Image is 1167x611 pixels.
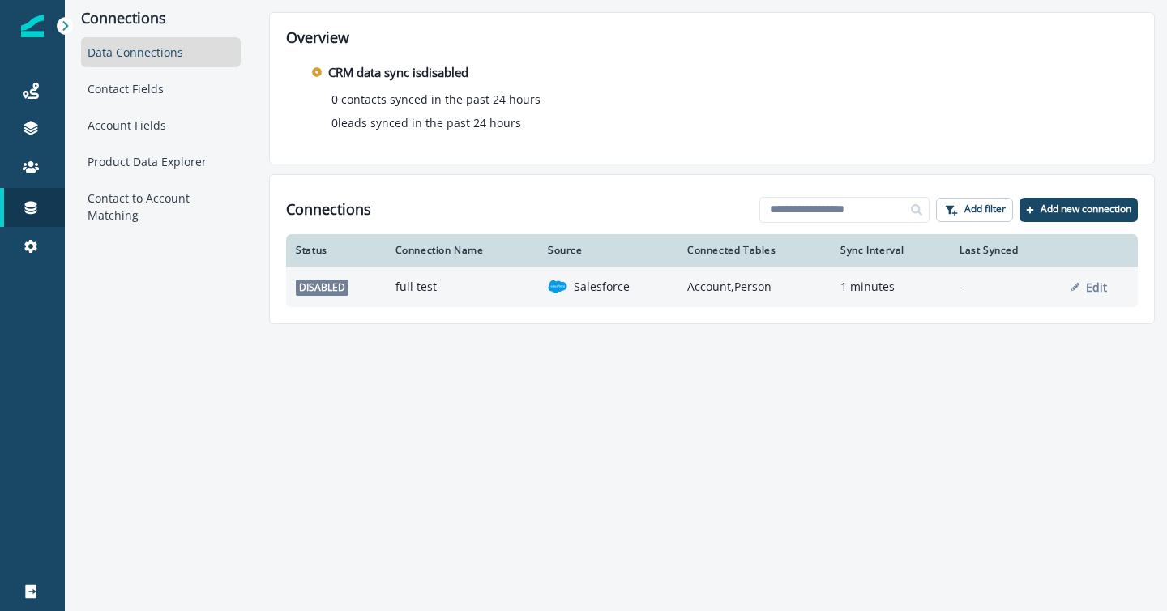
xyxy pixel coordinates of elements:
[21,15,44,37] img: Inflection
[296,280,348,296] span: disabled
[328,63,468,82] p: CRM data sync is disabled
[831,267,950,307] td: 1 minutes
[81,37,241,67] div: Data Connections
[81,110,241,140] div: Account Fields
[1041,203,1131,215] p: Add new connection
[574,279,630,295] p: Salesforce
[840,244,940,257] div: Sync Interval
[1086,280,1107,295] p: Edit
[548,277,567,297] img: salesforce
[81,10,241,28] p: Connections
[960,279,1052,295] p: -
[960,244,1052,257] div: Last Synced
[81,74,241,104] div: Contact Fields
[331,91,541,108] p: 0 contacts synced in the past 24 hours
[395,244,528,257] div: Connection Name
[386,267,538,307] td: full test
[296,244,375,257] div: Status
[936,198,1013,222] button: Add filter
[331,114,521,131] p: 0 leads synced in the past 24 hours
[286,29,1138,47] h2: Overview
[548,244,668,257] div: Source
[964,203,1006,215] p: Add filter
[286,201,371,219] h1: Connections
[81,147,241,177] div: Product Data Explorer
[678,267,831,307] td: Account,Person
[81,183,241,230] div: Contact to Account Matching
[1071,280,1107,295] button: Edit
[1020,198,1138,222] button: Add new connection
[687,244,821,257] div: Connected Tables
[286,267,1138,307] a: disabledfull testsalesforceSalesforceAccount,Person1 minutes-Edit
